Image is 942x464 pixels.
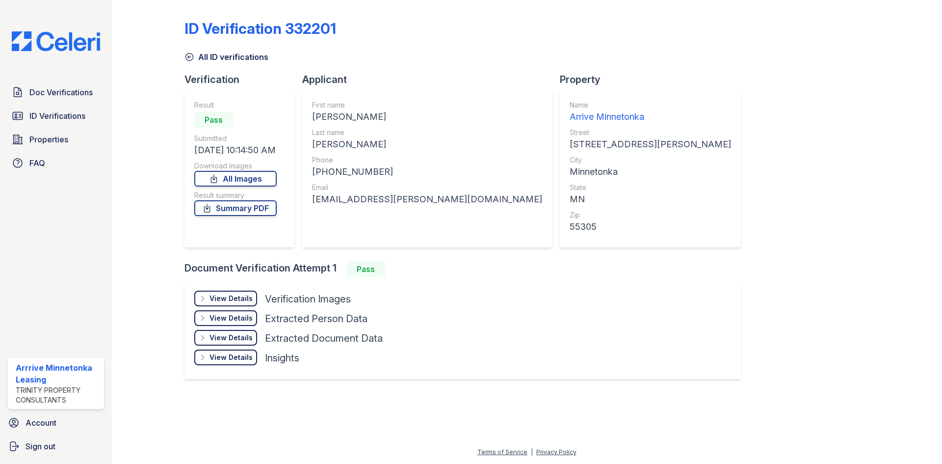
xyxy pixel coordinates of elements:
[570,155,731,165] div: City
[265,351,299,365] div: Insights
[570,220,731,234] div: 55305
[8,153,104,173] a: FAQ
[184,51,268,63] a: All ID verifications
[901,425,932,454] iframe: chat widget
[312,183,542,192] div: Email
[29,157,45,169] span: FAQ
[570,210,731,220] div: Zip
[209,333,253,343] div: View Details
[312,110,542,124] div: [PERSON_NAME]
[8,82,104,102] a: Doc Verifications
[302,73,560,86] div: Applicant
[570,100,731,124] a: Name Arrive Minnetonka
[209,294,253,303] div: View Details
[312,165,542,179] div: [PHONE_NUMBER]
[29,110,85,122] span: ID Verifications
[209,313,253,323] div: View Details
[194,200,277,216] a: Summary PDF
[16,385,100,405] div: Trinity Property Consultants
[194,191,277,200] div: Result summary
[194,161,277,171] div: Download Images
[8,130,104,149] a: Properties
[477,448,527,456] a: Terms of Service
[184,20,336,37] div: ID Verification 332201
[4,31,108,51] img: CE_Logo_Blue-a8612792a0a2168367f1c8372b55b34899dd931a85d93a1a3d3e32e68fde9ad4.png
[560,73,749,86] div: Property
[570,110,731,124] div: Arrive Minnetonka
[346,261,386,277] div: Pass
[209,353,253,362] div: View Details
[531,448,533,456] div: |
[194,134,277,143] div: Submitted
[570,165,731,179] div: Minnetonka
[184,261,749,277] div: Document Verification Attempt 1
[570,183,731,192] div: State
[312,100,542,110] div: First name
[570,137,731,151] div: [STREET_ADDRESS][PERSON_NAME]
[194,112,234,128] div: Pass
[536,448,576,456] a: Privacy Policy
[4,437,108,456] a: Sign out
[184,73,302,86] div: Verification
[312,128,542,137] div: Last name
[194,143,277,157] div: [DATE] 10:14:50 AM
[265,331,383,345] div: Extracted Document Data
[570,128,731,137] div: Street
[570,192,731,206] div: MN
[194,171,277,187] a: All Images
[265,292,351,306] div: Verification Images
[29,86,93,98] span: Doc Verifications
[29,134,68,145] span: Properties
[312,155,542,165] div: Phone
[8,106,104,126] a: ID Verifications
[26,417,56,429] span: Account
[570,100,731,110] div: Name
[312,137,542,151] div: [PERSON_NAME]
[16,362,100,385] div: Arrrive Minnetonka Leasing
[265,312,367,326] div: Extracted Person Data
[312,192,542,206] div: [EMAIL_ADDRESS][PERSON_NAME][DOMAIN_NAME]
[26,440,55,452] span: Sign out
[194,100,277,110] div: Result
[4,413,108,433] a: Account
